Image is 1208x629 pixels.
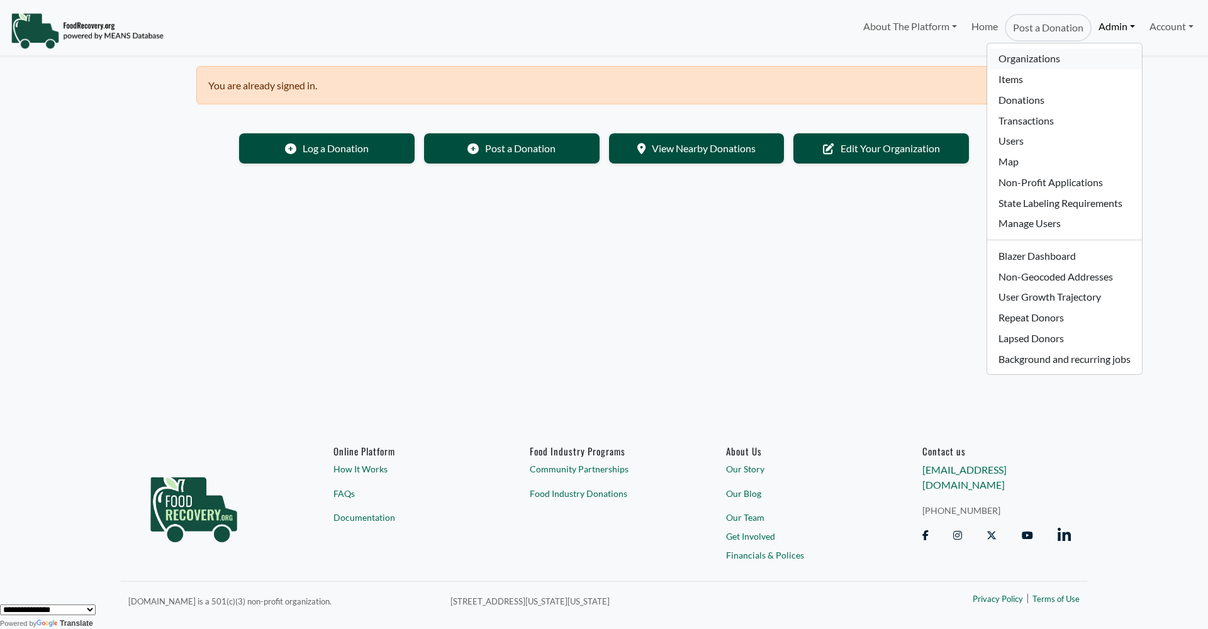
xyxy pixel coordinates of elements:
a: Our Story [726,462,875,476]
p: [STREET_ADDRESS][US_STATE][US_STATE] [450,593,838,608]
a: Log a Donation [239,133,415,164]
a: View Nearby Donations [609,133,785,164]
a: Map [987,152,1141,172]
img: NavigationLogo_FoodRecovery-91c16205cd0af1ed486a0f1a7774a6544ea792ac00100771e7dd3ec7c0e58e41.png [11,12,164,50]
a: User Growth Trajectory [987,287,1141,308]
p: [DOMAIN_NAME] is a 501(c)(3) non-profit organization. [128,593,435,608]
a: Terms of Use [1032,593,1080,606]
a: Post a Donation [424,133,600,164]
ul: Admin [987,43,1142,375]
a: About The Platform [856,14,964,39]
a: Privacy Policy [973,593,1023,606]
img: food_recovery_green_logo-76242d7a27de7ed26b67be613a865d9c9037ba317089b267e0515145e5e51427.png [137,445,250,565]
h6: Online Platform [333,445,482,457]
a: Our Team [726,511,875,524]
a: How It Works [333,462,482,476]
a: Background and recurring jobs [987,348,1141,369]
a: Lapsed Donors [987,328,1141,349]
a: Admin [1092,14,1142,39]
h6: Food Industry Programs [530,445,678,457]
a: Financials & Polices [726,548,875,561]
a: Home [964,14,1004,42]
a: Translate [36,619,93,628]
a: Manage Users [987,213,1141,234]
a: State Labeling Requirements [987,192,1141,213]
a: Get Involved [726,530,875,543]
a: [PHONE_NUMBER] [922,503,1071,516]
a: Items [987,69,1141,90]
a: Non-Geocoded Addresses [987,266,1141,287]
a: Organizations [987,48,1141,69]
span: | [1026,590,1029,605]
a: [EMAIL_ADDRESS][DOMAIN_NAME] [922,464,1007,491]
a: Repeat Donors [987,308,1141,328]
a: Food Industry Donations [530,486,678,499]
img: Google Translate [36,620,60,628]
a: Edit Your Organization [793,133,969,164]
a: Transactions [987,110,1141,131]
a: Our Blog [726,486,875,499]
a: About Us [726,445,875,457]
a: Donations [987,89,1141,110]
a: FAQs [333,486,482,499]
a: Blazer Dashboard [987,245,1141,266]
button: Close [979,67,1011,104]
h6: Contact us [922,445,1071,457]
a: Community Partnerships [530,462,678,476]
a: Documentation [333,511,482,524]
a: Users [987,131,1141,152]
a: Account [1143,14,1200,39]
div: You are already signed in. [196,66,1012,104]
a: Non-Profit Applications [987,172,1141,192]
a: Post a Donation [1005,14,1092,42]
